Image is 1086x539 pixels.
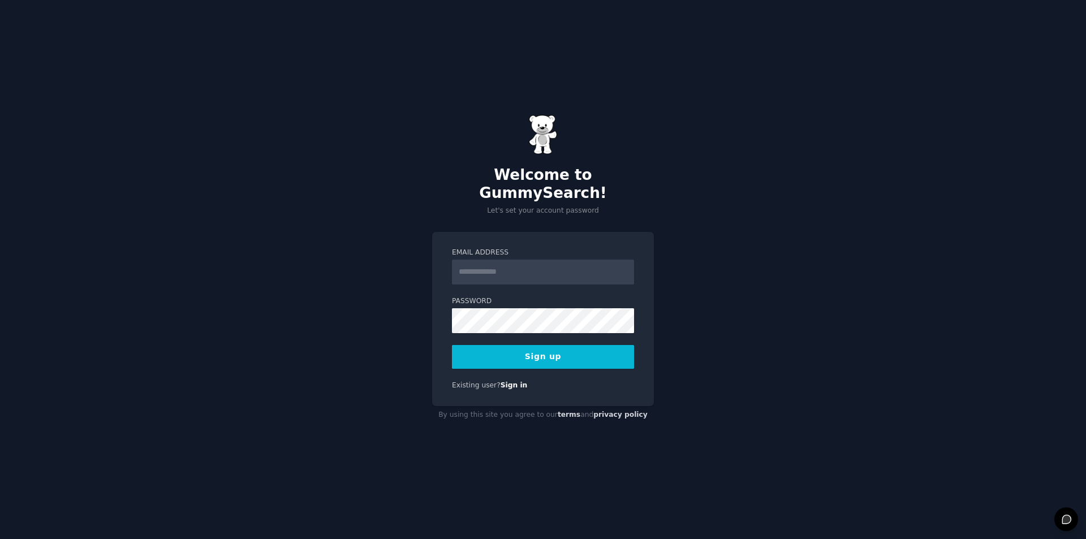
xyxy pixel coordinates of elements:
[432,166,654,202] h2: Welcome to GummySearch!
[452,248,634,258] label: Email Address
[432,406,654,424] div: By using this site you agree to our and
[593,411,648,419] a: privacy policy
[432,206,654,216] p: Let's set your account password
[501,381,528,389] a: Sign in
[529,115,557,154] img: Gummy Bear
[452,381,501,389] span: Existing user?
[558,411,580,419] a: terms
[452,345,634,369] button: Sign up
[452,296,634,307] label: Password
